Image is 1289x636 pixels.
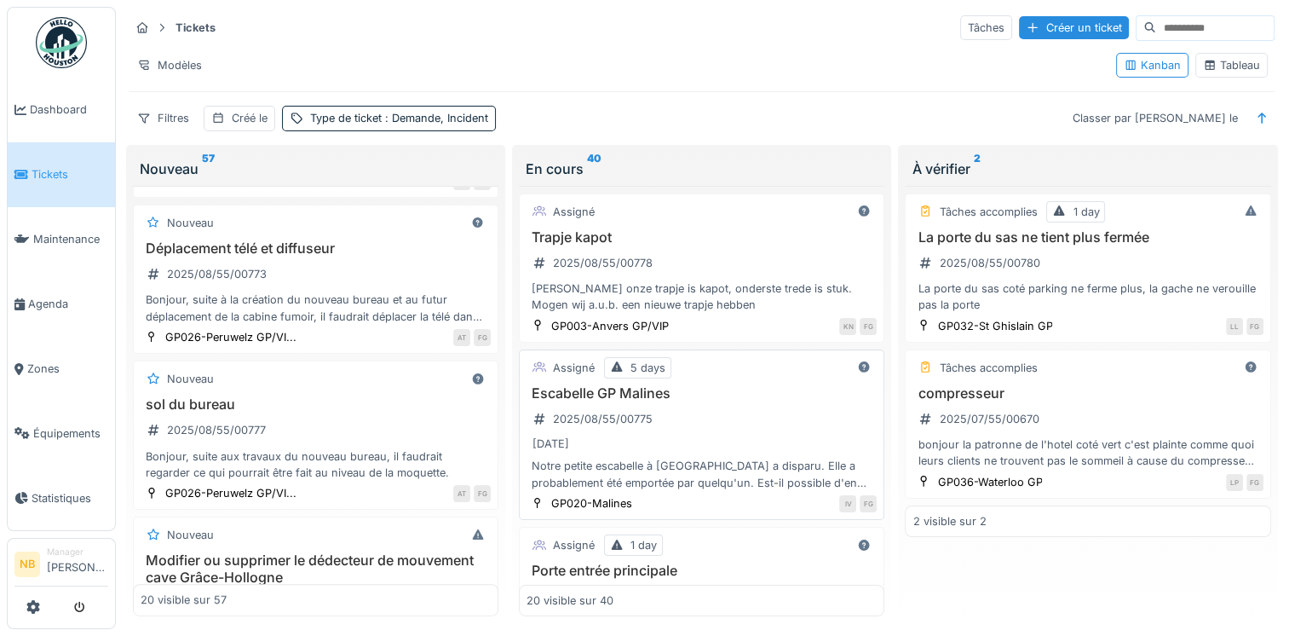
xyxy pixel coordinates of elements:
[453,329,470,346] div: AT
[167,215,214,231] div: Nouveau
[1019,16,1129,39] div: Créer un ticket
[527,593,613,609] div: 20 visible sur 40
[939,411,1039,427] div: 2025/07/55/00670
[141,593,227,609] div: 20 visible sur 57
[939,255,1039,271] div: 2025/08/55/00780
[860,318,877,335] div: FG
[8,465,115,530] a: Statistiques
[141,448,491,481] div: Bonjour, suite aux travaux du nouveau bureau, il faudrait regarder ce qui pourrait être fait au n...
[32,166,108,182] span: Tickets
[912,437,1263,469] div: bonjour la patronne de l'hotel coté vert c'est plainte comme quoi leurs clients ne trouvent pas l...
[47,546,108,582] li: [PERSON_NAME]
[33,425,108,442] span: Équipements
[8,142,115,207] a: Tickets
[1246,318,1263,335] div: FG
[169,20,222,36] strong: Tickets
[553,360,595,376] div: Assigné
[202,159,215,179] sup: 57
[527,563,877,579] h3: Porte entrée principale
[1073,204,1099,220] div: 1 day
[27,361,108,377] span: Zones
[587,159,601,179] sup: 40
[551,495,632,512] div: GP020-Malines
[165,329,296,345] div: GP026-Peruwelz GP/VI...
[167,422,266,438] div: 2025/08/55/00777
[973,159,980,179] sup: 2
[527,229,877,246] h3: Trapje kapot
[937,474,1042,490] div: GP036-Waterloo GP
[839,495,856,512] div: IV
[553,204,595,220] div: Assigné
[140,159,492,179] div: Nouveau
[129,53,210,78] div: Modèles
[474,485,491,502] div: FG
[310,110,488,126] div: Type de ticket
[32,490,108,506] span: Statistiques
[939,204,1037,220] div: Tâches accomplies
[141,240,491,257] h3: Déplacement télé et diffuseur
[939,360,1037,376] div: Tâches accomplies
[129,106,197,130] div: Filtres
[167,266,267,282] div: 2025/08/55/00773
[527,280,877,313] div: [PERSON_NAME] onze trapje is kapot, onderste trede is stuk. Mogen wij a.u.b. een nieuwe trapje he...
[474,329,491,346] div: FG
[167,371,214,387] div: Nouveau
[165,485,296,501] div: GP026-Peruwelz GP/VI...
[14,546,108,587] a: NB Manager[PERSON_NAME]
[33,231,108,247] span: Maintenance
[912,280,1263,313] div: La porte du sas coté parking ne ferme plus, la gache ne verouille pas la porte
[527,458,877,490] div: Notre petite escabelle à [GEOGRAPHIC_DATA] a disparu. Elle a probablement été emportée par quelqu...
[14,552,40,577] li: NB
[8,207,115,272] a: Maintenance
[1226,318,1243,335] div: LL
[551,318,669,334] div: GP003-Anvers GP/VIP
[960,15,1012,40] div: Tâches
[382,112,488,124] span: : Demande, Incident
[36,17,87,68] img: Badge_color-CXgf-gQk.svg
[527,385,877,402] h3: Escabelle GP Malines
[47,546,108,558] div: Manager
[839,318,856,335] div: KN
[526,159,878,179] div: En cours
[1226,474,1243,491] div: LP
[141,396,491,413] h3: sol du bureau
[453,485,470,502] div: AT
[8,401,115,465] a: Équipements
[532,436,569,452] div: [DATE]
[553,255,653,271] div: 2025/08/55/00778
[860,495,877,512] div: FG
[1246,474,1263,491] div: FG
[630,537,657,553] div: 1 day
[553,537,595,553] div: Assigné
[232,110,268,126] div: Créé le
[141,292,491,324] div: Bonjour, suite à la création du nouveau bureau et au futur déplacement de la cabine fumoir, il fa...
[912,159,1263,179] div: À vérifier
[8,78,115,142] a: Dashboard
[937,318,1052,334] div: GP032-St Ghislain GP
[1065,106,1246,130] div: Classer par [PERSON_NAME] le
[28,296,108,312] span: Agenda
[912,513,986,529] div: 2 visible sur 2
[141,552,491,585] h3: Modifier ou supprimer le dédecteur de mouvement cave Grâce-Hollogne
[912,229,1263,246] h3: La porte du sas ne tient plus fermée
[167,527,214,543] div: Nouveau
[1124,57,1181,73] div: Kanban
[8,337,115,402] a: Zones
[1203,57,1260,73] div: Tableau
[8,272,115,337] a: Agenda
[630,360,665,376] div: 5 days
[30,101,108,118] span: Dashboard
[553,411,653,427] div: 2025/08/55/00775
[912,385,1263,402] h3: compresseur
